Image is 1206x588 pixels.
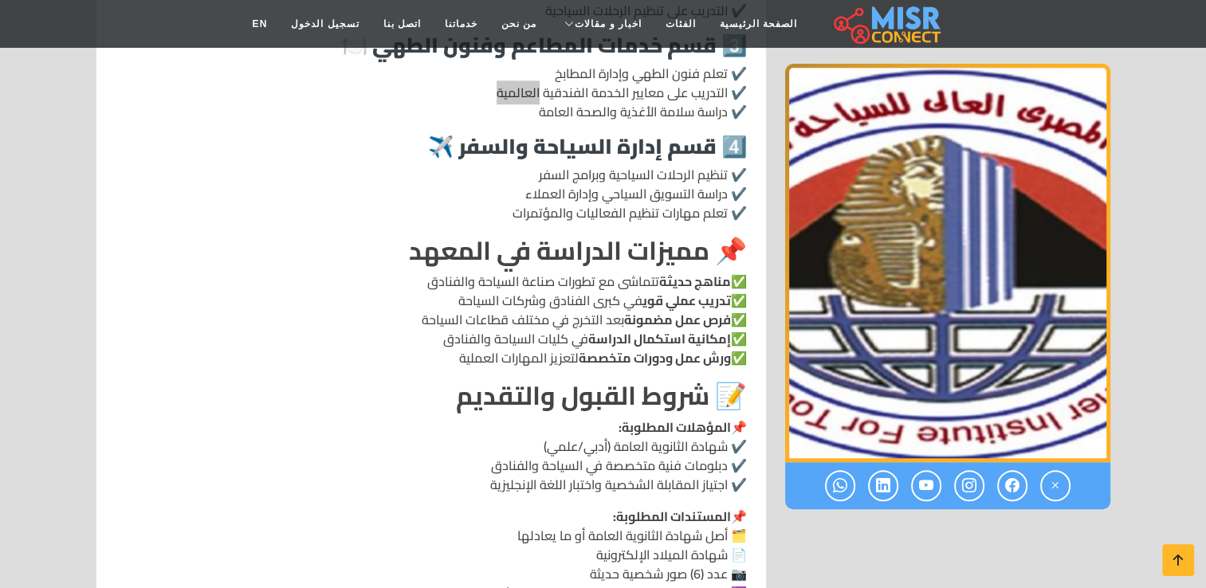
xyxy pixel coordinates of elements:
[116,64,747,121] p: ✔️ تعلم فنون الطهي وإدارة المطابخ ✔️ التدريب على معايير الخدمة الفندقية العالمية ✔️ دراسة سلامة ا...
[433,9,489,39] a: خدماتنا
[613,504,731,528] strong: المستندات المطلوبة:
[654,9,708,39] a: الفئات
[785,64,1110,462] div: 1 / 1
[116,272,747,367] p: ✅ تتماشى مع تطورات صناعة السياحة والفنادق ✅ في كبرى الفنادق وشركات السياحة ✅ بعد التخرج في مختلف ...
[409,226,747,274] strong: 📌 مميزات الدراسة في المعهد
[834,4,941,44] img: main.misr_connect
[116,165,747,222] p: ✔️ تنظيم الرحلات السياحية وبرامج السفر ✔️ دراسة التسويق السياحي وإدارة العملاء ✔️ تعلم مهارات تنظ...
[624,308,731,331] strong: فرص عمل مضمونة
[642,288,731,312] strong: تدريب عملي قوي
[659,269,731,293] strong: مناهج حديثة
[579,346,731,370] strong: ورش عمل ودورات متخصصة
[279,9,371,39] a: تسجيل الدخول
[456,371,747,419] strong: 📝 شروط القبول والتقديم
[575,17,642,31] span: اخبار و مقالات
[428,127,747,166] strong: 4️⃣ قسم إدارة السياحة والسفر ✈️
[371,9,433,39] a: اتصل بنا
[588,327,731,351] strong: إمكانية استكمال الدراسة
[619,415,731,439] strong: المؤهلات المطلوبة:
[785,64,1110,462] img: المعهد الفني للسياحة والفنادق بالمطرية
[708,9,809,39] a: الصفحة الرئيسية
[116,417,747,494] p: 📌 ✔️ شهادة الثانوية العامة (أدبي/علمي) ✔️ دبلومات فنية متخصصة في السياحة والفنادق ✔️ اجتياز المقا...
[489,9,548,39] a: من نحن
[241,9,280,39] a: EN
[548,9,654,39] a: اخبار و مقالات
